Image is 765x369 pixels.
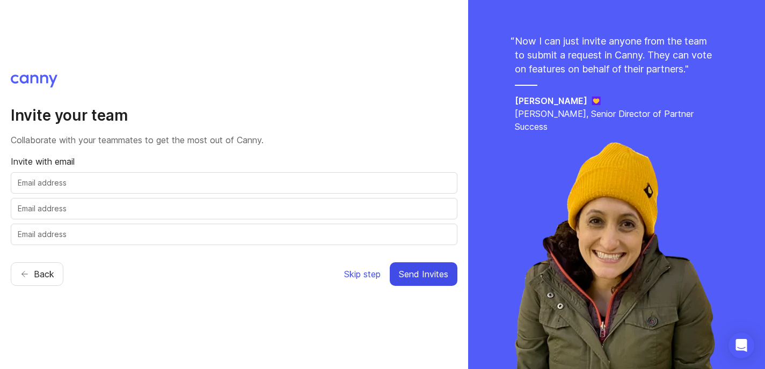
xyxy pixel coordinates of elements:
[34,268,54,281] span: Back
[18,203,450,215] input: Email address
[390,262,457,286] button: Send Invites
[11,134,457,146] p: Collaborate with your teammates to get the most out of Canny.
[344,268,381,281] span: Skip step
[11,262,63,286] button: Back
[592,97,601,105] img: Jane logo
[515,94,587,107] h5: [PERSON_NAME]
[344,262,381,286] button: Skip step
[18,177,450,189] input: Email address
[399,268,448,281] span: Send Invites
[515,107,719,133] p: [PERSON_NAME], Senior Director of Partner Success
[728,333,754,358] div: Open Intercom Messenger
[11,106,457,125] h2: Invite your team
[11,155,457,168] p: Invite with email
[515,34,719,76] p: Now I can just invite anyone from the team to submit a request in Canny. They can vote on feature...
[507,133,726,369] img: rachel-ec36006e32d921eccbc7237da87631ad.webp
[18,228,450,240] input: Email address
[11,75,57,87] img: Canny logo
